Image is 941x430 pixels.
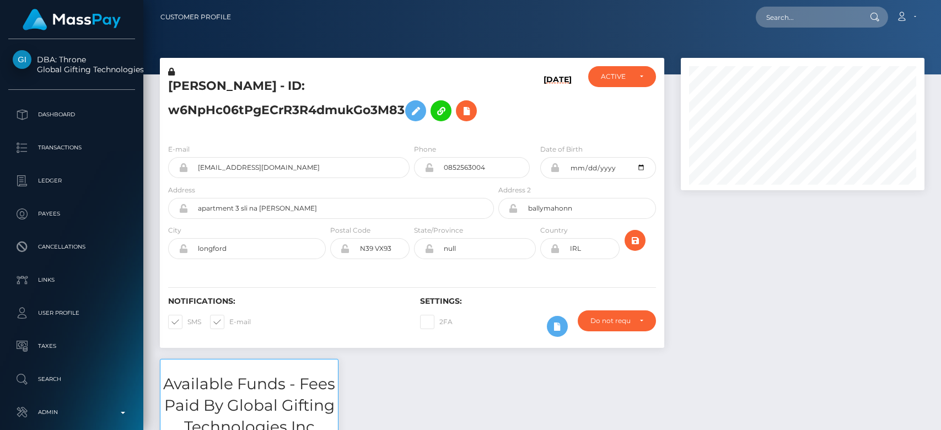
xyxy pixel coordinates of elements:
[13,305,131,321] p: User Profile
[160,6,231,29] a: Customer Profile
[13,371,131,388] p: Search
[756,7,859,28] input: Search...
[590,316,630,325] div: Do not require
[420,315,453,329] label: 2FA
[498,185,531,195] label: Address 2
[8,134,135,162] a: Transactions
[210,315,251,329] label: E-mail
[13,239,131,255] p: Cancellations
[13,139,131,156] p: Transactions
[8,233,135,261] a: Cancellations
[588,66,655,87] button: ACTIVE
[168,225,181,235] label: City
[8,332,135,360] a: Taxes
[13,173,131,189] p: Ledger
[13,338,131,354] p: Taxes
[8,55,135,74] span: DBA: Throne Global Gifting Technologies Inc
[13,404,131,421] p: Admin
[168,78,488,127] h5: [PERSON_NAME] - ID: w6NpHc06tPgECrR3R4dmukGo3M83
[168,315,201,329] label: SMS
[13,106,131,123] p: Dashboard
[420,297,655,306] h6: Settings:
[601,72,630,81] div: ACTIVE
[13,272,131,288] p: Links
[23,9,121,30] img: MassPay Logo
[8,299,135,327] a: User Profile
[13,50,31,69] img: Global Gifting Technologies Inc
[168,185,195,195] label: Address
[168,144,190,154] label: E-mail
[414,144,436,154] label: Phone
[8,365,135,393] a: Search
[544,75,572,131] h6: [DATE]
[540,225,568,235] label: Country
[414,225,463,235] label: State/Province
[578,310,655,331] button: Do not require
[13,206,131,222] p: Payees
[8,266,135,294] a: Links
[8,200,135,228] a: Payees
[330,225,370,235] label: Postal Code
[8,167,135,195] a: Ledger
[8,399,135,426] a: Admin
[540,144,583,154] label: Date of Birth
[8,101,135,128] a: Dashboard
[168,297,404,306] h6: Notifications:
